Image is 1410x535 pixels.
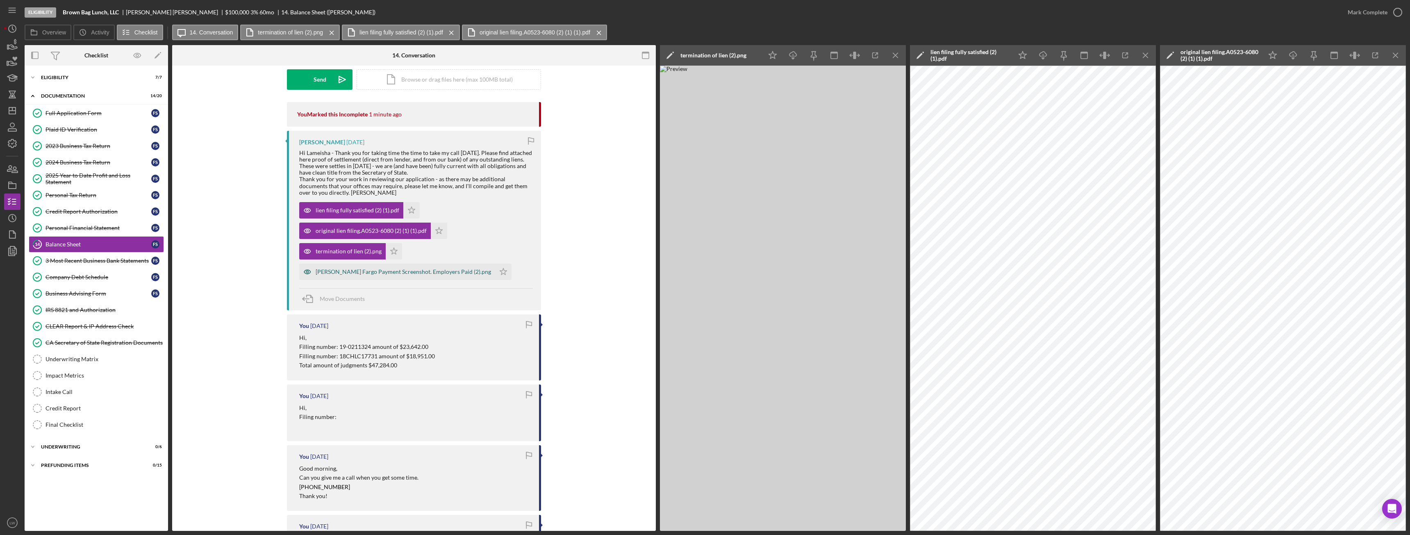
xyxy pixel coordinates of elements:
[41,93,141,98] div: Documentation
[299,492,418,501] p: Thank you!
[45,372,164,379] div: Impact Metrics
[480,29,590,36] label: original lien filing.A0523-6080 (2) (1) (1).pdf
[151,273,159,281] div: F S
[29,121,164,138] a: Plaid ID VerificationFS
[151,240,159,248] div: F S
[660,66,906,531] img: Preview
[29,417,164,433] a: Final Checklist
[299,403,337,412] p: Hi,
[126,9,225,16] div: [PERSON_NAME] [PERSON_NAME]
[29,187,164,203] a: Personal Tax ReturnFS
[45,421,164,428] div: Final Checklist
[45,274,151,280] div: Company Debt Schedule
[320,295,365,302] span: Move Documents
[930,49,1008,62] div: lien filing fully satisfied (2) (1).pdf
[29,171,164,187] a: 2025 Year to Date Profit and Loss StatementFS
[117,25,163,40] button: Checklist
[29,384,164,400] a: Intake Call
[41,444,141,449] div: Underwriting
[45,126,151,133] div: Plaid ID Verification
[314,69,326,90] div: Send
[287,69,352,90] button: Send
[190,29,233,36] label: 14. Conversation
[147,463,162,468] div: 0 / 15
[316,207,399,214] div: lien filing fully satisfied (2) (1).pdf
[45,225,151,231] div: Personal Financial Statement
[1382,499,1402,519] div: Open Intercom Messenger
[172,25,239,40] button: 14. Conversation
[316,269,491,275] div: [PERSON_NAME] Fargo Payment Screenshot. Employers Paid (2).png
[151,158,159,166] div: F S
[250,9,258,16] div: 3 %
[151,207,159,216] div: F S
[299,483,350,490] mark: [PHONE_NUMBER]
[45,208,151,215] div: Credit Report Authorization
[359,29,443,36] label: lien filing fully satisfied (2) (1).pdf
[45,339,164,346] div: CA Secretary of State Registration Documents
[299,264,512,280] button: [PERSON_NAME] Fargo Payment Screenshot. Employers Paid (2).png
[42,29,66,36] label: Overview
[258,29,323,36] label: termination of lien (2).png
[45,307,164,313] div: IRS 8821 and Authorization
[1339,4,1406,20] button: Mark Complete
[29,285,164,302] a: Business Advising FormFS
[45,143,151,149] div: 2023 Business Tax Return
[151,125,159,134] div: F S
[299,150,533,196] div: Hi Lameisha - Thank you for taking time the time to take my call [DATE]. Please find attached her...
[1180,49,1258,62] div: original lien filing.A0523-6080 (2) (1) (1).pdf
[45,290,151,297] div: Business Advising Form
[29,253,164,269] a: 3 Most Recent Business Bank StatementsFS
[299,464,418,473] p: Good morning,
[29,154,164,171] a: 2024 Business Tax ReturnFS
[29,236,164,253] a: 14Balance SheetFS
[151,142,159,150] div: F S
[342,25,460,40] button: lien filing fully satisfied (2) (1).pdf
[45,323,164,330] div: CLEAR Report & IP Address Check
[41,75,141,80] div: Eligibility
[35,241,40,247] tspan: 14
[225,9,249,16] span: $100,000
[147,444,162,449] div: 0 / 6
[151,224,159,232] div: F S
[45,110,151,116] div: Full Application Form
[299,323,309,329] div: You
[45,405,164,412] div: Credit Report
[259,9,274,16] div: 60 mo
[310,453,328,460] time: 2025-09-24 16:51
[29,400,164,417] a: Credit Report
[29,220,164,236] a: Personal Financial StatementFS
[151,289,159,298] div: F S
[147,93,162,98] div: 14 / 20
[310,323,328,329] time: 2025-09-24 18:22
[29,203,164,220] a: Credit Report AuthorizationFS
[73,25,114,40] button: Activity
[29,318,164,335] a: CLEAR Report & IP Address Check
[299,289,373,309] button: Move Documents
[45,241,151,248] div: Balance Sheet
[240,25,340,40] button: termination of lien (2).png
[29,138,164,154] a: 2023 Business Tax ReturnFS
[680,52,746,59] div: termination of lien (2).png
[297,111,368,118] div: You Marked this Incomplete
[45,356,164,362] div: Underwriting Matrix
[45,192,151,198] div: Personal Tax Return
[299,453,309,460] div: You
[151,257,159,265] div: F S
[310,393,328,399] time: 2025-09-24 18:16
[45,389,164,395] div: Intake Call
[29,351,164,367] a: Underwriting Matrix
[299,361,435,370] p: Total amount of judgments $47,284.00
[151,109,159,117] div: F S
[299,139,345,146] div: [PERSON_NAME]
[4,515,20,531] button: LW
[299,412,337,421] p: Filing number:
[41,463,141,468] div: Prefunding Items
[299,342,435,351] p: Filling number: 19-0211324 amount of $23,642.00
[299,352,435,361] p: Filling number: 18CHLC17731 amount of $18,951.00
[1348,4,1387,20] div: Mark Complete
[369,111,402,118] time: 2025-10-07 20:46
[151,175,159,183] div: F S
[25,7,56,18] div: Eligibility
[29,335,164,351] a: CA Secretary of State Registration Documents
[299,473,418,482] p: Can you give me a call when you get some time.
